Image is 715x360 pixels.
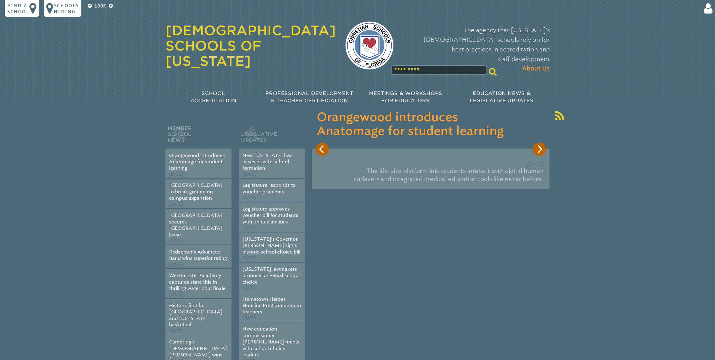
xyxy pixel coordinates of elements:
span: School Accreditation [190,91,236,103]
span: [DATE] [242,195,256,200]
a: Westminster Academy captures state title in thrilling water polo finale [169,272,226,291]
p: Find a school [7,2,29,14]
span: Meetings & Workshops for Educators [369,91,442,103]
span: [DATE] [242,285,256,291]
span: Professional Development & Teacher Certification [265,91,353,103]
h3: Orangewood introduces Anatomage for student learning [317,111,545,138]
a: Hometown Heroes Housing Program open to teachers [242,296,301,315]
a: [DEMOGRAPHIC_DATA] Schools of [US_STATE] [165,23,336,69]
a: New [US_STATE] law eases private school formation [242,152,292,171]
h2: Legislative Updates [239,124,305,149]
span: [DATE] [169,328,183,334]
button: Previous [316,143,329,156]
a: Historic first for [GEOGRAPHIC_DATA] and [US_STATE] basketball [169,303,223,328]
p: 100% [93,2,108,10]
img: csf-logo-web-colors.png [345,21,393,69]
span: [DATE] [527,161,544,167]
a: [US_STATE] lawmakers propose universal school choice [242,266,300,285]
span: [DATE] [242,172,256,177]
a: Legislature approves voucher bill for students with unique abilities [242,206,298,225]
span: [DATE] [242,315,256,321]
span: [DATE] [169,172,183,177]
a: Orangewood introduces Anatomage for student learning [169,152,225,171]
span: Education News & Legislative Updates [470,91,534,103]
span: [DATE] [242,225,256,230]
span: [DATE] [169,202,183,207]
a: Legislature responds to voucher problems [242,182,296,194]
h2: Member School News [165,124,232,149]
span: [DATE] [169,238,183,243]
p: The agency that [US_STATE]’s [DEMOGRAPHIC_DATA] schools rely on for best practices in accreditati... [403,25,550,73]
a: [GEOGRAPHIC_DATA] secures [GEOGRAPHIC_DATA] lease [169,212,223,237]
a: [GEOGRAPHIC_DATA] to break ground on campus expansion [169,182,223,201]
p: Schools Hiring [54,2,79,14]
a: New education commissioner [PERSON_NAME] meets with school choice leaders [242,326,299,358]
a: Redeemer’s Advanced Band wins superior rating [169,249,227,261]
a: [US_STATE]’s Governor [PERSON_NAME] signs historic school choice bill [242,236,300,255]
button: Next [533,143,546,156]
span: [DATE] [169,292,183,297]
p: The life-size platform lets students interact with digital human cadavers and integrated medical ... [318,165,544,186]
span: About Us [522,64,550,73]
span: [DATE] [169,262,183,267]
span: [DATE] [242,255,256,260]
